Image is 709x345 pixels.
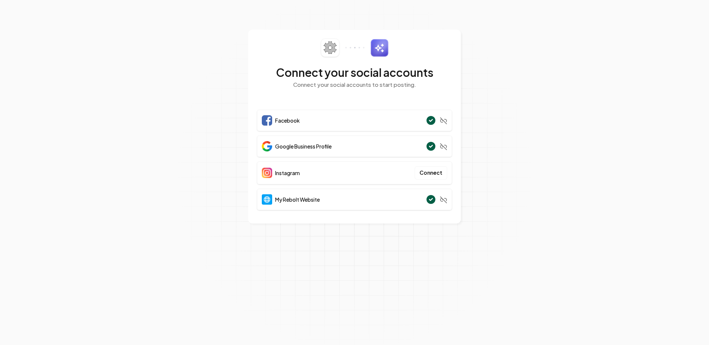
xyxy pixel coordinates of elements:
span: Facebook [275,117,300,124]
img: Facebook [262,115,272,126]
button: Connect [415,166,447,180]
img: Google [262,141,272,151]
h2: Connect your social accounts [257,66,452,79]
img: Instagram [262,168,272,178]
img: Website [262,194,272,205]
span: Instagram [275,169,300,177]
img: sparkles.svg [370,39,388,57]
span: Google Business Profile [275,143,332,150]
img: connector-dots.svg [345,47,364,48]
span: My Rebolt Website [275,196,320,203]
p: Connect your social accounts to start posting. [257,81,452,89]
